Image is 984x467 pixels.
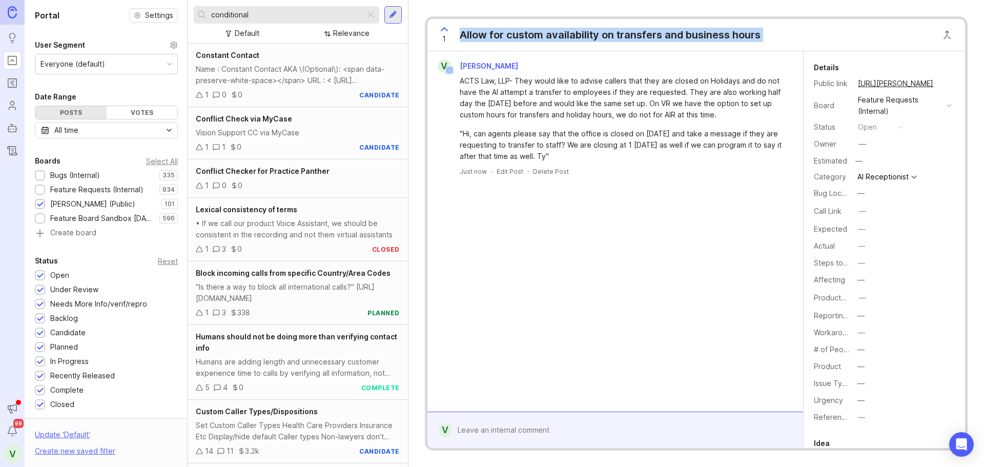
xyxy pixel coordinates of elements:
[937,25,957,45] button: Close button
[858,412,865,423] div: —
[814,258,884,267] label: Steps to Reproduce
[222,307,226,318] div: 3
[814,225,847,233] label: Expected
[237,141,241,153] div: 0
[814,379,851,388] label: Issue Type
[814,189,858,197] label: Bug Location
[188,44,408,107] a: Constant ContactName : Constant Contact AKA \(Optional\): <span data-preserve-white-space></span>...
[238,180,242,191] div: 0
[211,9,360,21] input: Search...
[188,261,408,325] a: Block incoming calls from specific Country/Area Codes"Is there a way to block all international c...
[129,8,178,23] button: Settings
[857,378,865,389] div: —
[814,311,869,320] label: Reporting Team
[856,205,869,218] button: Call Link
[359,143,400,152] div: candidate
[196,269,391,277] span: Block incoming calls from specific Country/Area Codes
[196,218,400,240] div: • If we call our product Voice Assistant, we should be consistent in the recording and not them v...
[460,75,783,120] div: ACTS Law, LLP- They would like to advise callers that they are closed on Holidays and do not have...
[857,395,865,406] div: —
[814,138,850,150] div: Owner
[50,270,69,281] div: Open
[859,292,866,303] div: —
[814,328,855,337] label: Workaround
[50,298,147,310] div: Needs More Info/verif/repro
[3,141,22,160] a: Changelog
[188,159,408,198] a: Conflict Checker for Practice Panther100
[857,310,865,321] div: —
[460,62,518,70] span: [PERSON_NAME]
[460,128,783,162] div: "Hi, can agents please say that the office is closed on [DATE] and take a message if they are req...
[852,154,866,168] div: —
[359,91,400,99] div: candidate
[3,399,22,418] button: Announcements
[533,167,569,176] div: Delete Post
[855,411,868,424] button: Reference(s)
[196,332,397,352] span: Humans should not be doing more than verifying contact info
[161,126,177,134] svg: toggle icon
[196,64,400,86] div: Name : Constant Contact AKA \(Optional\): <span data-preserve-white-space></span> URL : < [URL][D...
[814,207,842,215] label: Call Link
[497,167,523,176] div: Edit Post
[188,325,408,400] a: Humans should not be doing more than verifying contact infoHumans are adding length and unnecessa...
[855,326,868,339] button: Workaround
[8,6,17,18] img: Canny Home
[814,62,839,74] div: Details
[222,89,227,100] div: 0
[145,10,173,21] span: Settings
[3,444,22,463] button: V
[196,51,259,59] span: Constant Contact
[814,345,887,354] label: # of People Affected
[857,361,865,372] div: —
[196,281,400,304] div: "Is there a way to block all international calls?" [URL][DOMAIN_NAME]
[50,198,135,210] div: [PERSON_NAME] (Public)
[196,167,330,175] span: Conflict Checker for Practice Panther
[196,420,400,442] div: Set Custom Caller Types Health Care Providers Insurance Etc Display/hide default Caller types Non...
[237,307,250,318] div: 338
[460,28,761,42] div: Allow for custom availability on transfers and business hours
[227,445,234,457] div: 11
[188,107,408,159] a: Conflict Check via MyCaseVision Support CC via MyCase110candidate
[858,240,865,252] div: —
[107,106,178,119] div: Votes
[814,171,850,182] div: Category
[35,106,107,119] div: Posts
[858,94,942,117] div: Feature Requests (Internal)
[814,293,868,302] label: ProductboardID
[50,184,143,195] div: Feature Requests (Internal)
[50,284,98,295] div: Under Review
[50,384,84,396] div: Complete
[460,167,487,176] span: Just now
[858,121,877,133] div: open
[3,29,22,47] a: Ideas
[859,138,866,150] div: —
[222,141,225,153] div: 1
[40,58,105,70] div: Everyone (default)
[857,344,865,355] div: —
[859,206,866,217] div: —
[814,275,845,284] label: Affecting
[857,188,865,199] div: —
[165,200,175,208] p: 101
[372,245,400,254] div: closed
[527,167,529,176] div: ·
[35,91,76,103] div: Date Range
[196,407,318,416] span: Custom Caller Types/Dispositions
[491,167,493,176] div: ·
[222,180,227,191] div: 0
[855,77,936,90] a: [URL][PERSON_NAME]
[50,170,100,181] div: Bugs (Internal)
[50,327,86,338] div: Candidate
[3,119,22,137] a: Autopilot
[445,67,453,74] img: member badge
[858,257,865,269] div: —
[205,180,209,191] div: 1
[205,382,210,393] div: 5
[367,309,400,317] div: planned
[50,370,115,381] div: Recently Released
[196,356,400,379] div: Humans are adding length and unnecessary customer experience time to calls by verifying all infor...
[858,224,865,235] div: —
[188,400,408,463] a: Custom Caller Types/DispositionsSet Custom Caller Types Health Care Providers Insurance Etc Displ...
